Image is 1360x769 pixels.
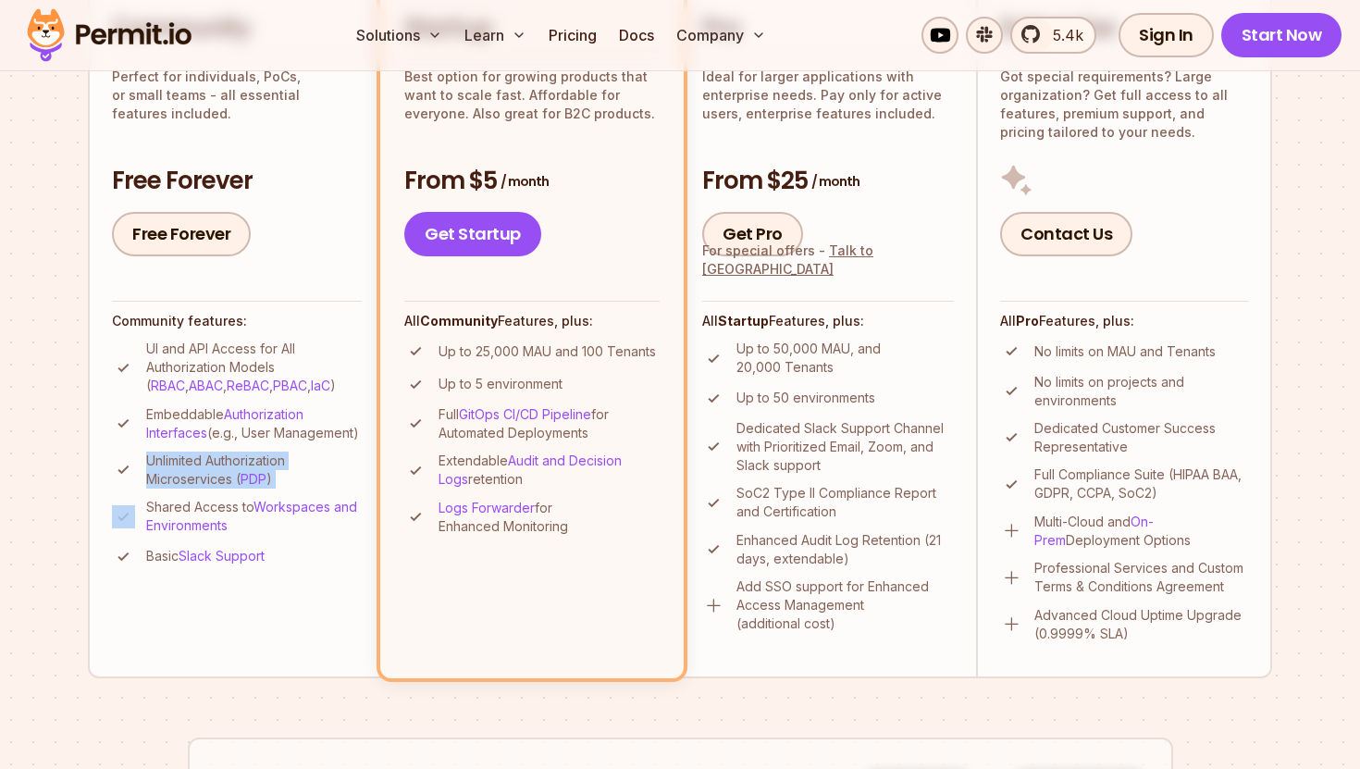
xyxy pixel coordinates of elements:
[669,17,773,54] button: Company
[146,498,362,535] p: Shared Access to
[702,68,954,123] p: Ideal for larger applications with enterprise needs. Pay only for active users, enterprise featur...
[718,313,769,329] strong: Startup
[189,378,223,393] a: ABAC
[420,313,498,329] strong: Community
[1221,13,1342,57] a: Start Now
[439,500,535,515] a: Logs Forwarder
[736,577,954,633] p: Add SSO support for Enhanced Access Management (additional cost)
[736,340,954,377] p: Up to 50,000 MAU, and 20,000 Tenants
[146,405,362,442] p: Embeddable (e.g., User Management)
[1042,24,1083,46] span: 5.4k
[439,375,563,393] p: Up to 5 environment
[736,484,954,521] p: SoC2 Type II Compliance Report and Certification
[146,547,265,565] p: Basic
[179,548,265,564] a: Slack Support
[1034,342,1216,361] p: No limits on MAU and Tenants
[811,172,859,191] span: / month
[1034,514,1154,548] a: On-Prem
[702,165,954,198] h3: From $25
[146,340,362,395] p: UI and API Access for All Authorization Models ( , , , , )
[112,165,362,198] h3: Free Forever
[439,453,622,487] a: Audit and Decision Logs
[1034,513,1248,550] p: Multi-Cloud and Deployment Options
[1000,312,1248,330] h4: All Features, plus:
[439,499,660,536] p: for Enhanced Monitoring
[404,68,660,123] p: Best option for growing products that want to scale fast. Affordable for everyone. Also great for...
[439,342,656,361] p: Up to 25,000 MAU and 100 Tenants
[1016,313,1039,329] strong: Pro
[736,531,954,568] p: Enhanced Audit Log Retention (21 days, extendable)
[1034,606,1248,643] p: Advanced Cloud Uptime Upgrade (0.9999% SLA)
[1000,212,1132,256] a: Contact Us
[702,312,954,330] h4: All Features, plus:
[112,212,251,256] a: Free Forever
[612,17,661,54] a: Docs
[273,378,307,393] a: PBAC
[19,4,200,67] img: Permit logo
[1034,373,1248,410] p: No limits on projects and environments
[146,452,362,489] p: Unlimited Authorization Microservices ( )
[736,389,875,407] p: Up to 50 environments
[227,378,269,393] a: ReBAC
[146,406,303,440] a: Authorization Interfaces
[457,17,534,54] button: Learn
[349,17,450,54] button: Solutions
[1034,419,1248,456] p: Dedicated Customer Success Representative
[702,242,954,279] div: For special offers -
[1034,559,1248,596] p: Professional Services and Custom Terms & Conditions Agreement
[736,419,954,475] p: Dedicated Slack Support Channel with Prioritized Email, Zoom, and Slack support
[501,172,549,191] span: / month
[404,312,660,330] h4: All Features, plus:
[439,405,660,442] p: Full for Automated Deployments
[241,471,266,487] a: PDP
[311,378,330,393] a: IaC
[404,165,660,198] h3: From $5
[151,378,185,393] a: RBAC
[541,17,604,54] a: Pricing
[439,452,660,489] p: Extendable retention
[1034,465,1248,502] p: Full Compliance Suite (HIPAA BAA, GDPR, CCPA, SoC2)
[112,312,362,330] h4: Community features:
[112,68,362,123] p: Perfect for individuals, PoCs, or small teams - all essential features included.
[459,406,591,422] a: GitOps CI/CD Pipeline
[1010,17,1096,54] a: 5.4k
[1119,13,1214,57] a: Sign In
[702,212,803,256] a: Get Pro
[1000,68,1248,142] p: Got special requirements? Large organization? Get full access to all features, premium support, a...
[404,212,541,256] a: Get Startup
